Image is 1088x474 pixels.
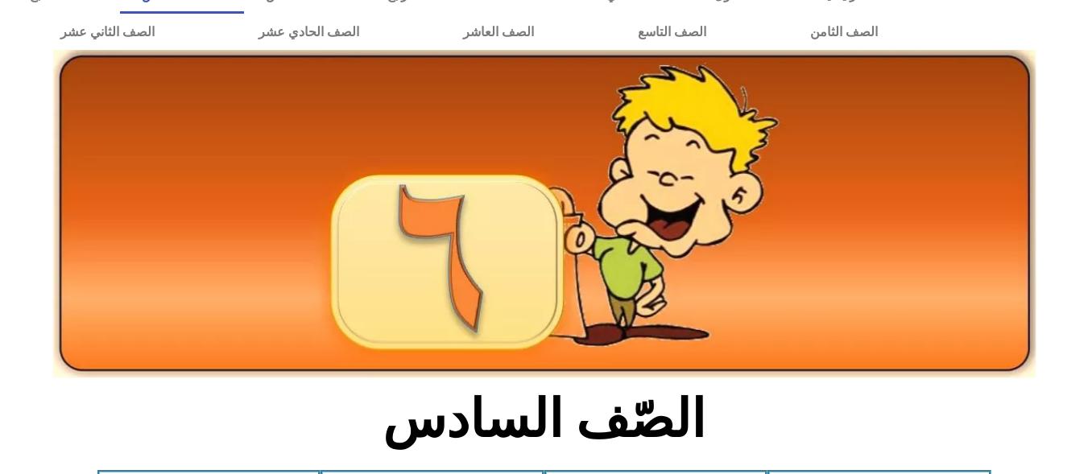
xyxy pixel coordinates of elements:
[411,14,585,51] a: الصف العاشر
[206,14,411,51] a: الصف الحادي عشر
[8,14,206,51] a: الصف الثاني عشر
[758,14,929,51] a: الصف الثامن
[585,14,758,51] a: الصف التاسع
[278,388,810,451] h2: الصّف السادس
